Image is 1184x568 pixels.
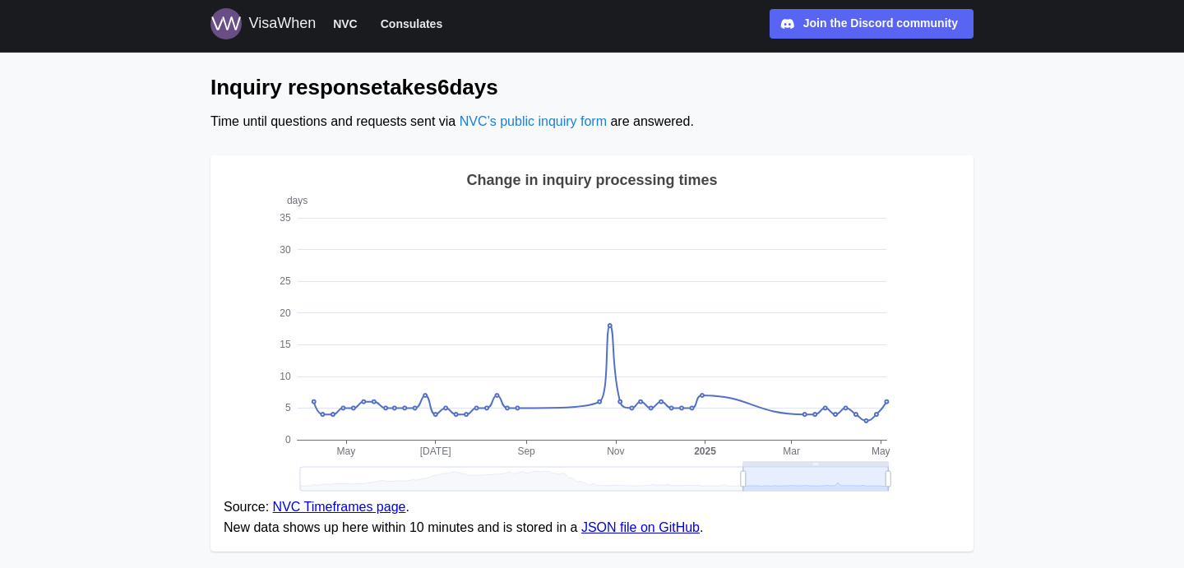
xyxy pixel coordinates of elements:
img: Logo for VisaWhen [210,8,242,39]
span: Consulates [381,14,442,34]
text: 5 [285,403,291,414]
h2: Inquiry response takes 6 days [210,73,974,102]
div: Join the Discord community [803,15,958,33]
text: 10 [280,371,291,382]
text: 0 [285,434,291,446]
span: NVC [333,14,358,34]
text: Mar [783,446,800,457]
text: days [287,195,308,206]
figcaption: Source: . New data shows up here within 10 minutes and is stored in a . [224,497,960,538]
text: 35 [280,212,291,224]
a: Join the Discord community [770,9,974,39]
text: 30 [280,244,291,256]
button: NVC [326,13,365,35]
div: Time until questions and requests sent via are answered. [210,112,974,132]
text: 2025 [694,446,716,457]
div: VisaWhen [248,12,316,35]
a: NVC Timeframes page [273,500,406,514]
button: Consulates [373,13,450,35]
a: JSON file on GitHub [581,520,700,534]
text: Change in inquiry processing times [466,172,717,188]
text: 15 [280,339,291,351]
text: Sep [517,446,535,457]
text: 20 [280,307,291,319]
text: May [872,446,890,457]
text: May [337,446,356,457]
a: Logo for VisaWhen VisaWhen [210,8,316,39]
text: 25 [280,275,291,287]
text: Nov [607,446,624,457]
text: [DATE] [420,446,451,457]
a: NVC’s public inquiry form [460,114,607,128]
